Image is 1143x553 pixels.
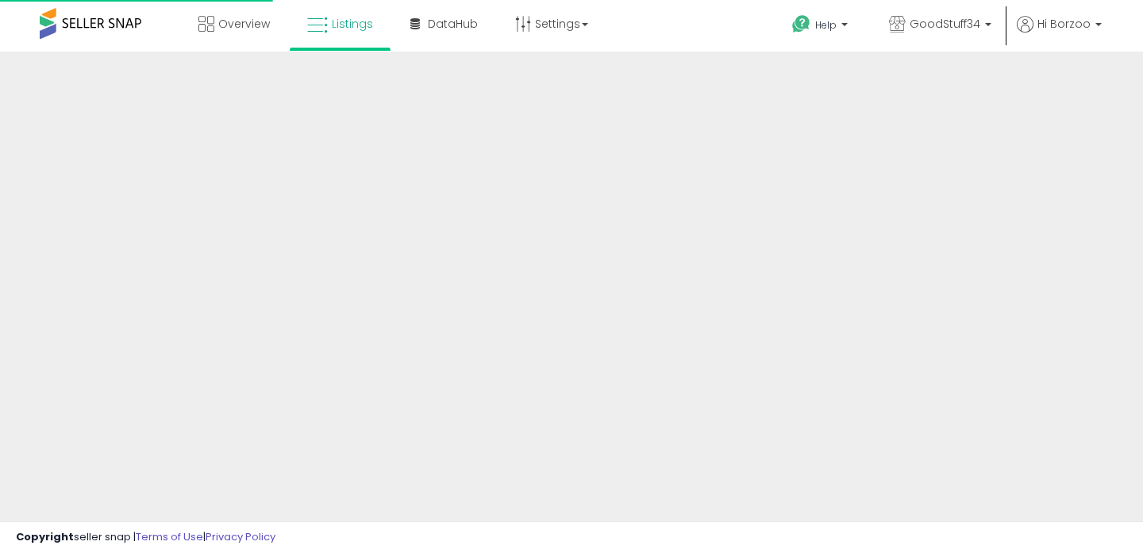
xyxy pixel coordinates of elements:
a: Privacy Policy [206,529,275,544]
span: Help [815,18,837,32]
strong: Copyright [16,529,74,544]
a: Hi Borzoo [1017,16,1102,52]
span: GoodStuff34 [910,16,980,32]
i: Get Help [791,14,811,34]
a: Terms of Use [136,529,203,544]
a: Help [779,2,864,52]
span: Hi Borzoo [1037,16,1091,32]
div: seller snap | | [16,530,275,545]
span: DataHub [428,16,478,32]
span: Listings [332,16,373,32]
span: Overview [218,16,270,32]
